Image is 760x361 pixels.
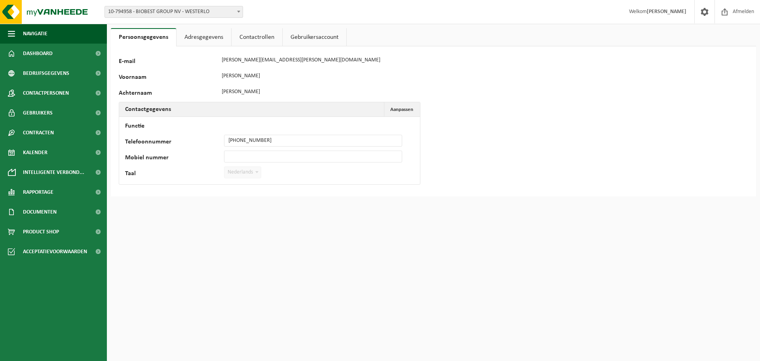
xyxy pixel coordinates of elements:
label: Telefoonnummer [125,139,224,147]
strong: [PERSON_NAME] [647,9,686,15]
span: Gebruikers [23,103,53,123]
span: Dashboard [23,44,53,63]
span: Nederlands [224,167,261,178]
span: Product Shop [23,222,59,242]
a: Persoonsgegevens [111,28,176,46]
a: Gebruikersaccount [283,28,346,46]
label: Taal [125,170,224,178]
span: Rapportage [23,182,53,202]
label: Achternaam [119,90,218,98]
span: Contracten [23,123,54,143]
label: Voornaam [119,74,218,82]
a: Contactrollen [232,28,282,46]
a: Adresgegevens [177,28,231,46]
span: 10-794958 - BIOBEST GROUP NV - WESTERLO [105,6,243,17]
label: Functie [125,123,224,131]
span: Documenten [23,202,57,222]
span: Intelligente verbond... [23,162,84,182]
span: Navigatie [23,24,47,44]
span: Kalender [23,143,47,162]
span: Aanpassen [390,107,413,112]
span: Acceptatievoorwaarden [23,242,87,262]
span: 10-794958 - BIOBEST GROUP NV - WESTERLO [104,6,243,18]
button: Aanpassen [384,102,419,117]
span: Bedrijfsgegevens [23,63,69,83]
h2: Contactgegevens [119,102,177,117]
label: Mobiel nummer [125,155,224,162]
span: Nederlands [224,166,261,178]
label: E-mail [119,58,218,66]
span: Contactpersonen [23,83,69,103]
